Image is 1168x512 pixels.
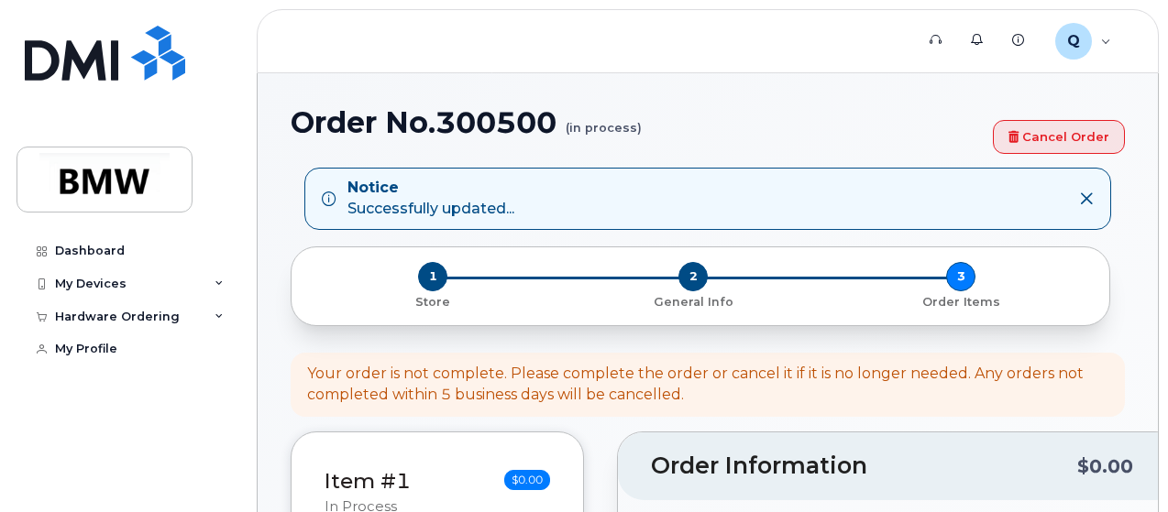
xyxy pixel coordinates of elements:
span: 1 [418,262,447,291]
div: $0.00 [1077,449,1133,484]
h2: Order Information [651,453,1077,479]
h1: Order No.300500 [291,106,984,138]
p: Store [314,294,552,310]
strong: Notice [347,178,514,199]
div: Successfully updated... [347,178,514,220]
a: Item #1 [325,468,411,494]
p: General Info [567,294,820,310]
div: Your order is not complete. Please complete the order or cancel it if it is no longer needed. Any... [307,364,1108,406]
span: 2 [678,262,708,291]
a: Cancel Order [993,120,1125,154]
a: 1 Store [306,291,559,310]
small: (in process) [566,106,642,135]
a: 2 General Info [559,291,827,310]
span: $0.00 [504,470,550,490]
